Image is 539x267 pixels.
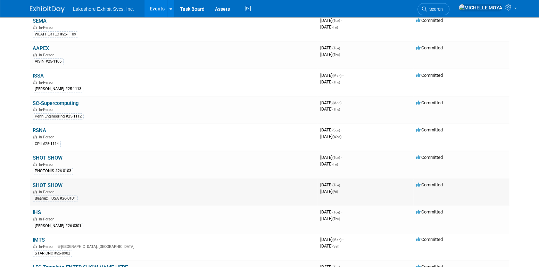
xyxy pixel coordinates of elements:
[33,53,37,56] img: In-Person Event
[39,135,57,139] span: In-Person
[33,31,78,38] div: WEATHERTEC #25-1109
[320,216,340,221] span: [DATE]
[33,100,78,106] a: SC-Supercomputing
[33,135,37,138] img: In-Person Event
[33,73,44,79] a: ISSA
[332,74,341,78] span: (Mon)
[332,128,340,132] span: (Sun)
[332,217,340,221] span: (Thu)
[417,3,449,15] a: Search
[30,6,65,13] img: ExhibitDay
[332,19,340,23] span: (Tue)
[342,100,343,105] span: -
[320,189,338,194] span: [DATE]
[332,101,341,105] span: (Mon)
[39,190,57,194] span: In-Person
[320,161,338,167] span: [DATE]
[332,156,340,160] span: (Tue)
[458,4,503,11] img: MICHELLE MOYA
[332,190,338,194] span: (Fri)
[416,182,443,187] span: Committed
[427,7,443,12] span: Search
[332,46,340,50] span: (Tue)
[33,250,72,257] div: STAR CNC #26-0902
[332,238,341,242] span: (Mon)
[320,79,340,84] span: [DATE]
[341,209,342,215] span: -
[342,73,343,78] span: -
[320,237,343,242] span: [DATE]
[416,73,443,78] span: Committed
[33,25,37,29] img: In-Person Event
[332,107,340,111] span: (Thu)
[416,100,443,105] span: Committed
[33,162,37,166] img: In-Person Event
[33,141,61,147] div: CPII #25-1114
[33,107,37,111] img: In-Person Event
[39,244,57,249] span: In-Person
[33,223,83,229] div: [PERSON_NAME] #26-0301
[416,209,443,215] span: Committed
[332,183,340,187] span: (Tue)
[332,135,341,139] span: (Wed)
[33,217,37,220] img: In-Person Event
[33,18,47,24] a: SEMA
[416,127,443,132] span: Committed
[33,113,84,120] div: Penn Engineering #25-1112
[341,155,342,160] span: -
[39,25,57,30] span: In-Person
[320,52,340,57] span: [DATE]
[73,6,134,12] span: Lakeshore Exhibit Svcs, Inc.
[416,237,443,242] span: Committed
[320,106,340,112] span: [DATE]
[416,18,443,23] span: Committed
[320,45,342,50] span: [DATE]
[33,168,73,174] div: PHOTONIS #26-0103
[33,237,45,243] a: IMTS
[33,80,37,84] img: In-Person Event
[332,210,340,214] span: (Tue)
[332,25,338,29] span: (Fri)
[320,209,342,215] span: [DATE]
[33,195,78,202] div: B&amp;T USA #26-0101
[33,244,37,248] img: In-Person Event
[341,45,342,50] span: -
[320,243,339,249] span: [DATE]
[320,134,341,139] span: [DATE]
[320,182,342,187] span: [DATE]
[39,80,57,85] span: In-Person
[39,217,57,221] span: In-Person
[332,80,340,84] span: (Thu)
[320,127,342,132] span: [DATE]
[33,190,37,193] img: In-Person Event
[33,182,63,188] a: SHOT SHOW
[341,127,342,132] span: -
[332,244,339,248] span: (Sat)
[332,53,340,57] span: (Thu)
[341,182,342,187] span: -
[33,243,315,249] div: [GEOGRAPHIC_DATA], [GEOGRAPHIC_DATA]
[416,155,443,160] span: Committed
[33,86,83,92] div: [PERSON_NAME] #25-1113
[320,73,343,78] span: [DATE]
[341,18,342,23] span: -
[33,155,63,161] a: SHOT SHOW
[320,155,342,160] span: [DATE]
[39,107,57,112] span: In-Person
[332,162,338,166] span: (Fri)
[33,209,41,216] a: IHS
[320,18,342,23] span: [DATE]
[39,162,57,167] span: In-Person
[416,45,443,50] span: Committed
[33,45,49,51] a: AAPEX
[33,58,64,65] div: AISIN #25-1105
[320,24,338,30] span: [DATE]
[342,237,343,242] span: -
[39,53,57,57] span: In-Person
[33,127,46,133] a: RSNA
[320,100,343,105] span: [DATE]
